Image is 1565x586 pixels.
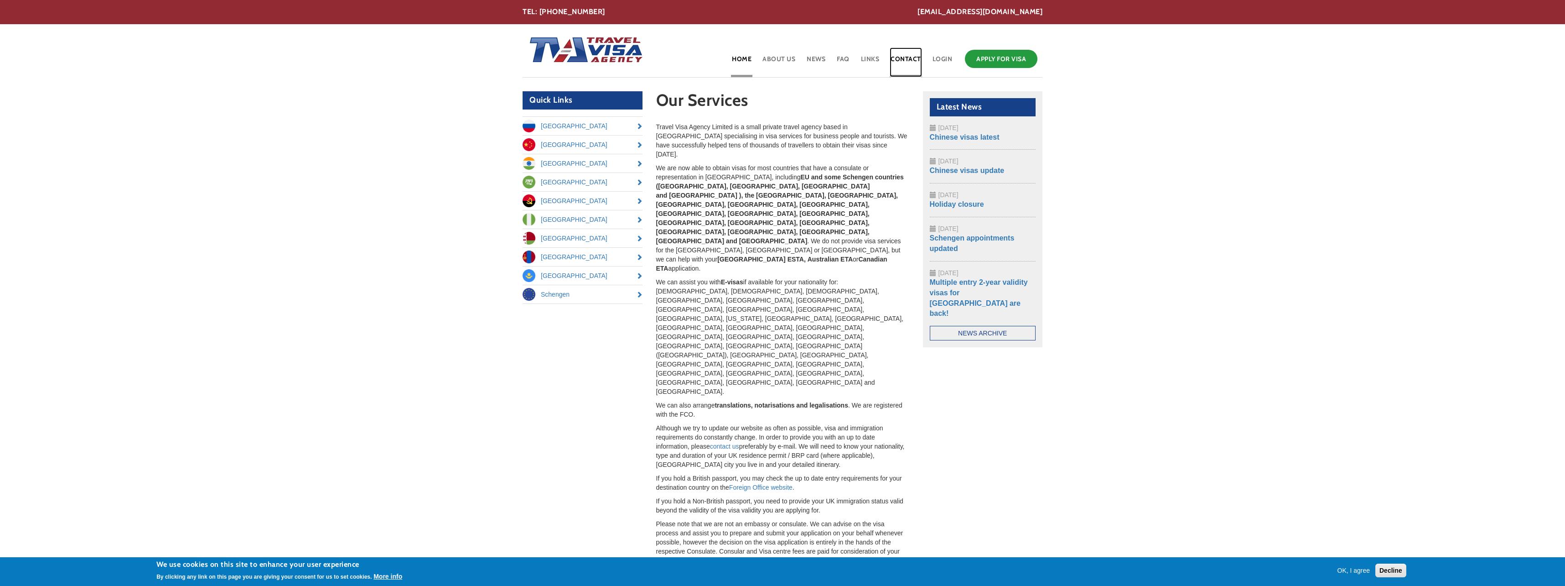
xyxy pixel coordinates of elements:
div: TEL: [PHONE_NUMBER] [523,7,1042,17]
span: [DATE] [938,269,959,277]
button: More info [373,572,402,581]
strong: E-visas [721,278,743,286]
a: Multiple entry 2-year validity visas for [GEOGRAPHIC_DATA] are back! [930,278,1028,318]
h2: Latest News [930,98,1036,116]
p: Please note that we are not an embassy or consulate. We can advise on the visa process and assist... [656,519,909,565]
a: FAQ [836,47,850,77]
span: [DATE] [938,225,959,232]
p: By clicking any link on this page you are giving your consent for us to set cookies. [156,574,372,580]
span: [DATE] [938,157,959,165]
a: [GEOGRAPHIC_DATA] [523,136,643,154]
p: If you hold a Non-British passport, you need to provide your UK immigration status valid beyond t... [656,497,909,515]
a: About Us [762,47,796,77]
a: Contact [890,47,922,77]
a: [GEOGRAPHIC_DATA] [523,210,643,229]
a: [GEOGRAPHIC_DATA] [523,117,643,135]
strong: Australian ETA [808,256,853,263]
a: Login [932,47,954,77]
button: Decline [1375,564,1406,577]
button: OK, I agree [1334,566,1374,575]
a: Chinese visas update [930,167,1005,174]
a: Home [731,47,752,77]
a: contact us [710,443,739,450]
h1: Our Services [656,91,909,114]
p: Although we try to update our website as often as possible, visa and immigration requirements do ... [656,424,909,469]
strong: EU and some Schengen countries ([GEOGRAPHIC_DATA], [GEOGRAPHIC_DATA], [GEOGRAPHIC_DATA] and [GEOG... [656,173,904,245]
strong: ESTA, [788,256,806,263]
a: [GEOGRAPHIC_DATA] [523,267,643,285]
a: [GEOGRAPHIC_DATA] [523,173,643,191]
a: [GEOGRAPHIC_DATA] [523,154,643,173]
a: Apply for Visa [965,50,1037,68]
a: News Archive [930,326,1036,340]
p: We can assist you with if available for your nationality for: [DEMOGRAPHIC_DATA], [DEMOGRAPHIC_DA... [656,277,909,396]
strong: translations, notarisations and legalisations [715,402,848,409]
a: Schengen [523,285,643,303]
span: [DATE] [938,191,959,199]
a: News [806,47,826,77]
a: [EMAIL_ADDRESS][DOMAIN_NAME] [917,7,1042,17]
a: Links [860,47,881,77]
a: [GEOGRAPHIC_DATA] [523,192,643,210]
a: Holiday closure [930,200,984,208]
a: Chinese visas latest [930,133,1000,141]
p: We are now able to obtain visas for most countries that have a consulate or representation in [GE... [656,163,909,273]
a: [GEOGRAPHIC_DATA] [523,229,643,247]
a: Foreign Office website [729,484,793,491]
span: [DATE] [938,124,959,131]
h2: We use cookies on this site to enhance your user experience [156,560,402,570]
p: If you hold a British passport, you may check the up to date entry requirements for your destinat... [656,474,909,492]
p: We can also arrange . We are registered with the FCO. [656,401,909,419]
a: Schengen appointments updated [930,234,1015,252]
strong: [GEOGRAPHIC_DATA] [717,256,786,263]
img: Home [523,28,644,73]
p: Travel Visa Agency Limited is a small private travel agency based in [GEOGRAPHIC_DATA] specialisi... [656,122,909,159]
a: [GEOGRAPHIC_DATA] [523,248,643,266]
